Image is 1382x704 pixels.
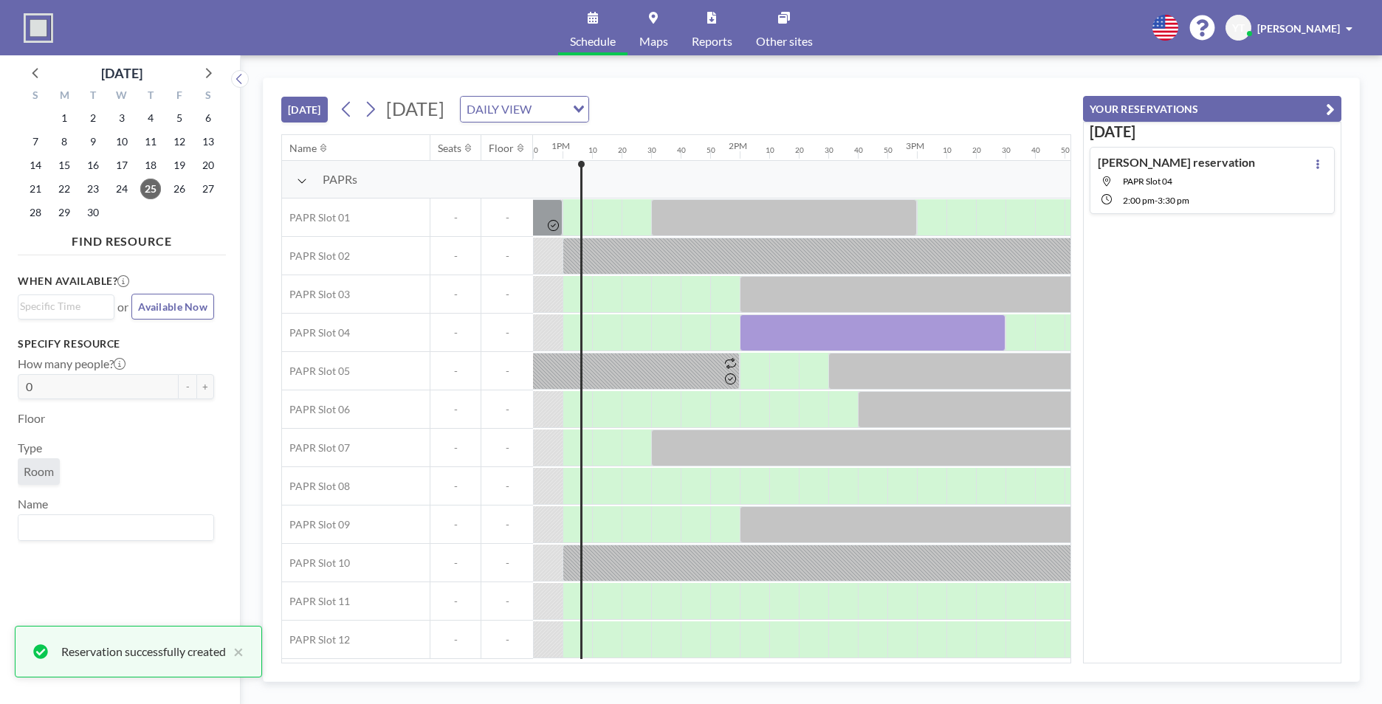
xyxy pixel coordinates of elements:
div: 1PM [551,140,570,151]
label: Type [18,441,42,455]
div: F [165,87,193,106]
input: Search for option [20,298,106,314]
h4: FIND RESOURCE [18,228,226,249]
div: 40 [677,145,686,155]
span: PAPR Slot 12 [282,633,350,646]
div: Floor [489,142,514,155]
span: YT [1232,21,1245,35]
span: or [117,300,128,314]
button: [DATE] [281,97,328,122]
span: - [430,556,481,570]
span: PAPR Slot 06 [282,403,350,416]
div: 20 [795,145,804,155]
span: PAPR Slot 04 [282,326,350,339]
span: - [430,633,481,646]
span: - [430,249,481,263]
span: Thursday, September 11, 2025 [140,131,161,152]
div: Name [289,142,317,155]
span: Tuesday, September 30, 2025 [83,202,103,223]
span: - [481,365,533,378]
span: - [430,326,481,339]
span: - [430,365,481,378]
span: - [481,556,533,570]
span: Tuesday, September 23, 2025 [83,179,103,199]
span: Sunday, September 21, 2025 [25,179,46,199]
div: 40 [1031,145,1040,155]
span: - [481,211,533,224]
button: + [196,374,214,399]
span: PAPR Slot 08 [282,480,350,493]
div: Search for option [18,515,213,540]
span: Saturday, September 27, 2025 [198,179,219,199]
label: How many people? [18,356,126,371]
img: organization-logo [24,13,53,43]
span: Saturday, September 13, 2025 [198,131,219,152]
span: Saturday, September 20, 2025 [198,155,219,176]
h4: [PERSON_NAME] reservation [1098,155,1255,170]
span: - [481,633,533,646]
span: Wednesday, September 10, 2025 [111,131,132,152]
div: 50 [707,145,715,155]
span: Available Now [138,300,207,313]
div: 40 [854,145,863,155]
span: - [1155,195,1158,206]
span: - [481,595,533,608]
span: Sunday, September 14, 2025 [25,155,46,176]
span: Tuesday, September 9, 2025 [83,131,103,152]
span: - [430,595,481,608]
span: [PERSON_NAME] [1257,22,1340,35]
div: 10 [766,145,774,155]
span: Thursday, September 18, 2025 [140,155,161,176]
span: Sunday, September 28, 2025 [25,202,46,223]
h3: [DATE] [1090,122,1335,141]
span: PAPR Slot 10 [282,556,350,570]
div: W [108,87,137,106]
span: - [481,326,533,339]
span: PAPR Slot 02 [282,249,350,263]
span: Friday, September 26, 2025 [169,179,190,199]
span: 3:30 PM [1158,195,1189,206]
div: T [79,87,108,106]
button: close [226,643,244,660]
span: Monday, September 22, 2025 [54,179,75,199]
span: Friday, September 12, 2025 [169,131,190,152]
div: 10 [588,145,597,155]
span: - [430,403,481,416]
span: Sunday, September 7, 2025 [25,131,46,152]
span: - [430,518,481,531]
div: Reservation successfully created [61,643,226,660]
span: Wednesday, September 17, 2025 [111,155,132,176]
span: Saturday, September 6, 2025 [198,108,219,128]
h3: Specify resource [18,337,214,351]
input: Search for option [536,100,564,119]
div: S [193,87,222,106]
span: - [481,403,533,416]
span: Monday, September 1, 2025 [54,108,75,128]
span: Other sites [756,35,813,47]
button: - [179,374,196,399]
span: [DATE] [386,97,444,120]
span: Reports [692,35,732,47]
span: Tuesday, September 16, 2025 [83,155,103,176]
span: Thursday, September 4, 2025 [140,108,161,128]
span: - [430,288,481,301]
button: YOUR RESERVATIONS [1083,96,1341,122]
span: - [430,441,481,455]
span: - [481,288,533,301]
span: PAPR Slot 03 [282,288,350,301]
span: Maps [639,35,668,47]
div: 10 [943,145,952,155]
span: Thursday, September 25, 2025 [140,179,161,199]
span: PAPR Slot 05 [282,365,350,378]
div: Seats [438,142,461,155]
div: Search for option [18,295,114,317]
span: PAPR Slot 11 [282,595,350,608]
div: M [50,87,79,106]
span: Room [24,464,54,479]
span: 2:00 PM [1123,195,1155,206]
div: 20 [972,145,981,155]
span: PAPRs [323,172,357,187]
span: - [430,480,481,493]
div: Search for option [461,97,588,122]
div: 30 [647,145,656,155]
